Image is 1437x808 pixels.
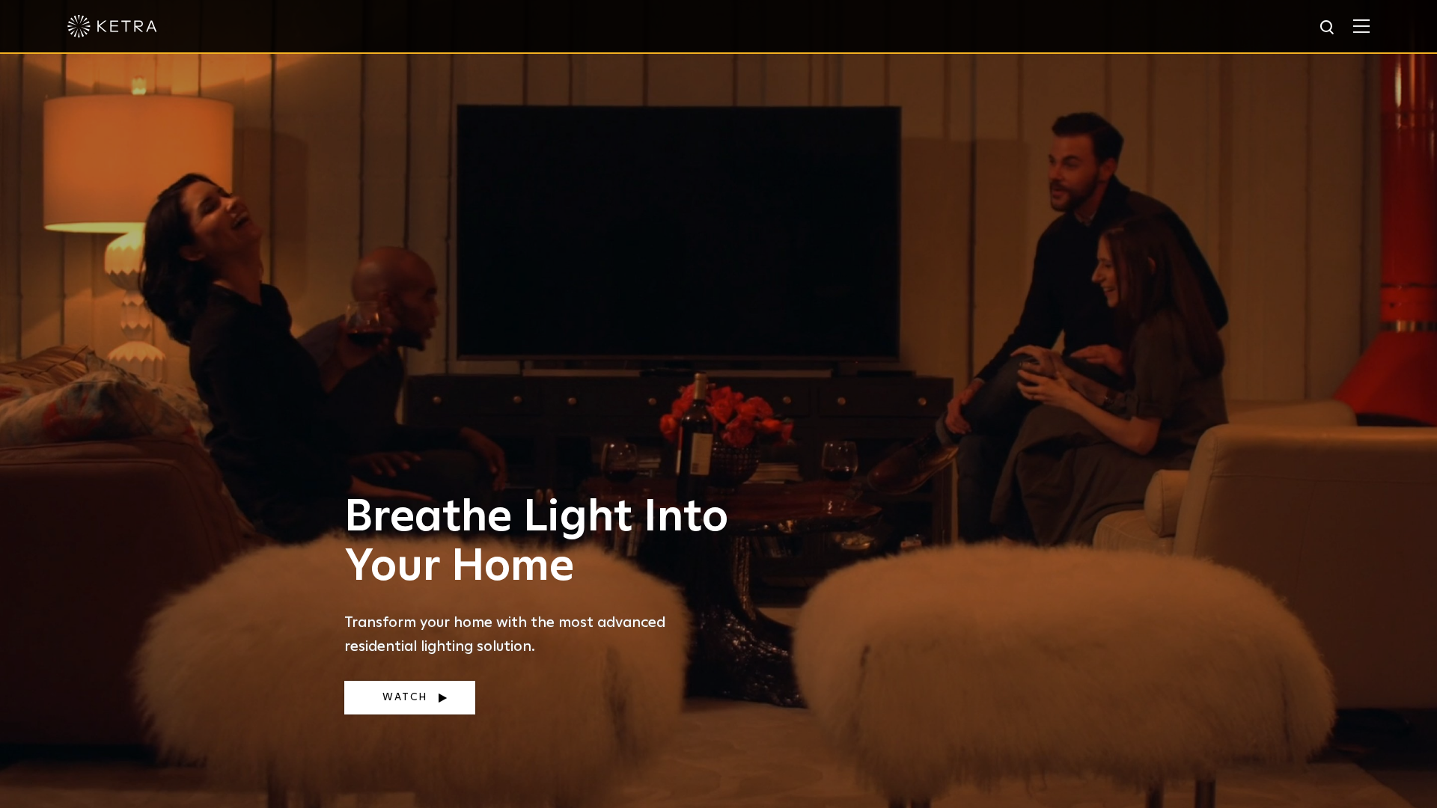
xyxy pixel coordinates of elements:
[344,493,741,592] h1: Breathe Light Into Your Home
[344,610,741,658] p: Transform your home with the most advanced residential lighting solution.
[1353,19,1370,33] img: Hamburger%20Nav.svg
[1319,19,1337,37] img: search icon
[344,681,475,714] a: Watch
[67,15,157,37] img: ketra-logo-2019-white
